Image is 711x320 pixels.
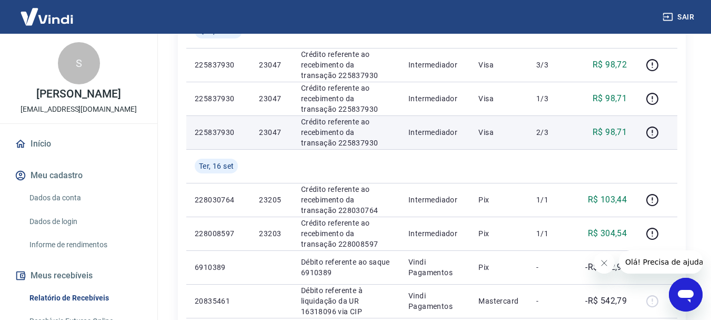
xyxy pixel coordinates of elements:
[6,7,88,16] span: Olá! Precisa de ajuda?
[259,93,284,104] p: 23047
[195,228,242,239] p: 228008597
[478,228,519,239] p: Pix
[593,92,627,105] p: R$ 98,71
[593,59,627,71] p: R$ 98,72
[25,234,145,256] a: Informe de rendimentos
[195,262,242,273] p: 6910389
[408,127,462,138] p: Intermediador
[478,262,519,273] p: Pix
[301,184,392,216] p: Crédito referente ao recebimento da transação 228030764
[259,60,284,70] p: 23047
[660,7,698,27] button: Sair
[195,93,242,104] p: 225837930
[195,195,242,205] p: 228030764
[195,127,242,138] p: 225837930
[25,287,145,309] a: Relatório de Recebíveis
[585,295,627,307] p: -R$ 542,79
[593,126,627,139] p: R$ 98,71
[408,60,462,70] p: Intermediador
[536,228,567,239] p: 1/1
[588,227,627,240] p: R$ 304,54
[36,89,121,100] p: [PERSON_NAME]
[301,257,392,278] p: Débito referente ao saque 6910389
[408,93,462,104] p: Intermediador
[301,49,392,81] p: Crédito referente ao recebimento da transação 225837930
[301,218,392,249] p: Crédito referente ao recebimento da transação 228008597
[408,257,462,278] p: Vindi Pagamentos
[588,193,627,206] p: R$ 103,44
[13,164,145,187] button: Meu cadastro
[478,127,519,138] p: Visa
[594,253,615,274] iframe: Fechar mensagem
[195,60,242,70] p: 225837930
[25,187,145,209] a: Dados da conta
[478,93,519,104] p: Visa
[25,211,145,232] a: Dados de login
[58,42,100,84] div: S
[669,278,703,312] iframe: Botão para abrir a janela de mensagens
[536,296,567,306] p: -
[536,93,567,104] p: 1/3
[301,285,392,317] p: Débito referente à liquidação da UR 16318096 via CIP
[536,127,567,138] p: 2/3
[478,296,519,306] p: Mastercard
[21,104,137,115] p: [EMAIL_ADDRESS][DOMAIN_NAME]
[13,1,81,33] img: Vindi
[478,195,519,205] p: Pix
[13,132,145,156] a: Início
[259,228,284,239] p: 23203
[195,296,242,306] p: 20835461
[199,161,234,171] span: Ter, 16 set
[478,60,519,70] p: Visa
[408,228,462,239] p: Intermediador
[536,60,567,70] p: 3/3
[536,195,567,205] p: 1/1
[259,127,284,138] p: 23047
[408,195,462,205] p: Intermediador
[13,264,145,287] button: Meus recebíveis
[408,290,462,312] p: Vindi Pagamentos
[259,195,284,205] p: 23205
[301,83,392,114] p: Crédito referente ao recebimento da transação 225837930
[536,262,567,273] p: -
[301,117,392,148] p: Crédito referente ao recebimento da transação 225837930
[585,261,627,274] p: -R$ 382,97
[619,250,703,274] iframe: Mensagem da empresa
